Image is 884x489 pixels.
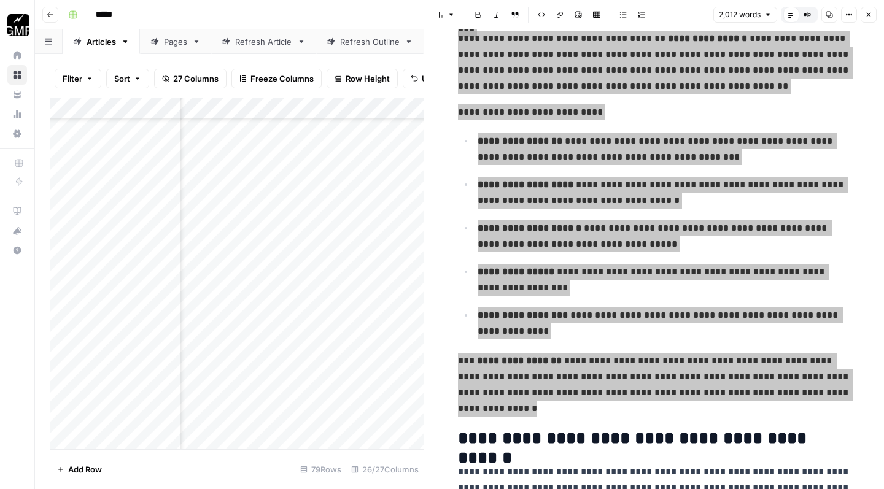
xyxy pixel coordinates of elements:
[55,69,101,88] button: Filter
[7,14,29,36] img: Growth Marketing Pro Logo
[114,72,130,85] span: Sort
[713,7,777,23] button: 2,012 words
[63,29,140,54] a: Articles
[68,463,102,476] span: Add Row
[7,104,27,124] a: Usage
[164,36,187,48] div: Pages
[106,69,149,88] button: Sort
[63,72,82,85] span: Filter
[211,29,316,54] a: Refresh Article
[7,221,27,241] button: What's new?
[87,36,116,48] div: Articles
[7,85,27,104] a: Your Data
[7,10,27,40] button: Workspace: Growth Marketing Pro
[7,65,27,85] a: Browse
[346,460,424,479] div: 26/27 Columns
[140,29,211,54] a: Pages
[346,72,390,85] span: Row Height
[235,36,292,48] div: Refresh Article
[250,72,314,85] span: Freeze Columns
[7,201,27,221] a: AirOps Academy
[154,69,227,88] button: 27 Columns
[7,45,27,65] a: Home
[231,69,322,88] button: Freeze Columns
[295,460,346,479] div: 79 Rows
[50,460,109,479] button: Add Row
[403,69,451,88] button: Undo
[327,69,398,88] button: Row Height
[7,124,27,144] a: Settings
[8,221,26,240] div: What's new?
[340,36,400,48] div: Refresh Outline
[173,72,219,85] span: 27 Columns
[719,9,761,20] span: 2,012 words
[316,29,424,54] a: Refresh Outline
[7,241,27,260] button: Help + Support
